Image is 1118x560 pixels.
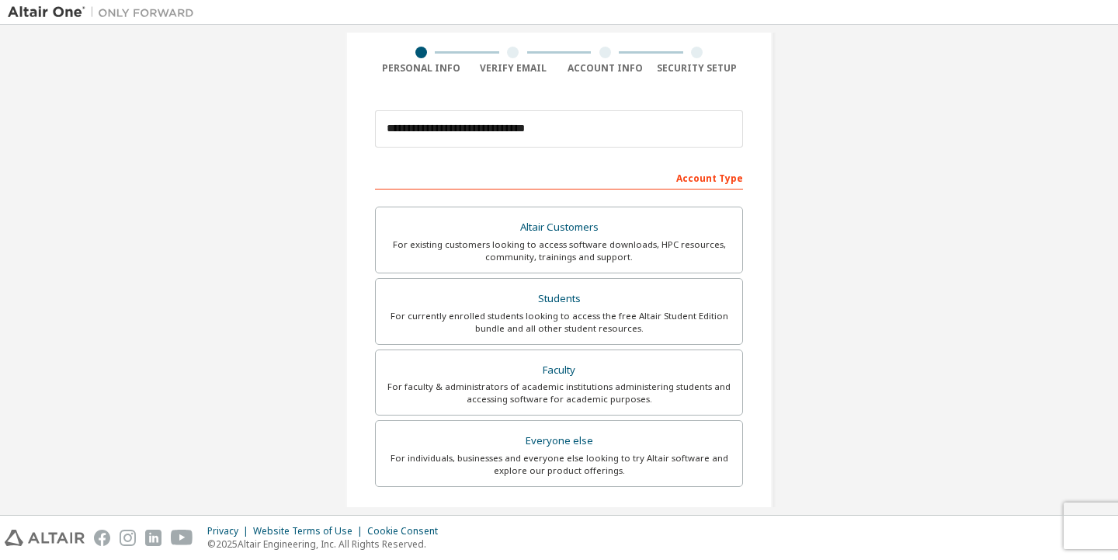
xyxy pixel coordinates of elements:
div: Privacy [207,525,253,537]
div: Website Terms of Use [253,525,367,537]
div: Personal Info [375,62,467,75]
img: youtube.svg [171,530,193,546]
div: Verify Email [467,62,560,75]
div: Cookie Consent [367,525,447,537]
img: facebook.svg [94,530,110,546]
img: linkedin.svg [145,530,161,546]
div: Faculty [385,360,733,381]
div: Account Type [375,165,743,190]
div: For existing customers looking to access software downloads, HPC resources, community, trainings ... [385,238,733,263]
img: altair_logo.svg [5,530,85,546]
div: Students [385,288,733,310]
div: Account Info [559,62,651,75]
div: Everyone else [385,430,733,452]
div: For faculty & administrators of academic institutions administering students and accessing softwa... [385,381,733,405]
div: For individuals, businesses and everyone else looking to try Altair software and explore our prod... [385,452,733,477]
div: Altair Customers [385,217,733,238]
p: © 2025 Altair Engineering, Inc. All Rights Reserved. [207,537,447,551]
div: Security Setup [651,62,744,75]
img: Altair One [8,5,202,20]
div: For currently enrolled students looking to access the free Altair Student Edition bundle and all ... [385,310,733,335]
img: instagram.svg [120,530,136,546]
